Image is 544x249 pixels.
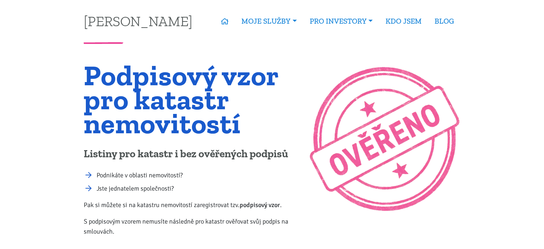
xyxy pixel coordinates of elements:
[84,216,299,236] p: S podpisovým vzorem nemusíte následně pro katastr ověřovat svůj podpis na smlouvách.
[84,63,299,136] h1: Podpisový vzor pro katastr nemovitostí
[428,13,460,29] a: BLOG
[97,183,299,193] li: Jste jednatelem společnosti?
[240,201,280,209] b: podpisový vzor
[379,13,428,29] a: KDO JSEM
[84,147,299,161] p: Listiny pro katastr i bez ověřených podpisů
[309,63,460,215] img: Ilustrační obrázek: Razítko 'Ověřeno'
[97,170,299,180] li: Podnikáte v oblasti nemovitostí?
[84,200,299,210] p: Pak si můžete si na katastru nemovitostí zaregistrovat tzv. .
[235,13,303,29] a: MOJE SLUŽBY
[303,13,379,29] a: PRO INVESTORY
[84,14,192,28] a: [PERSON_NAME]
